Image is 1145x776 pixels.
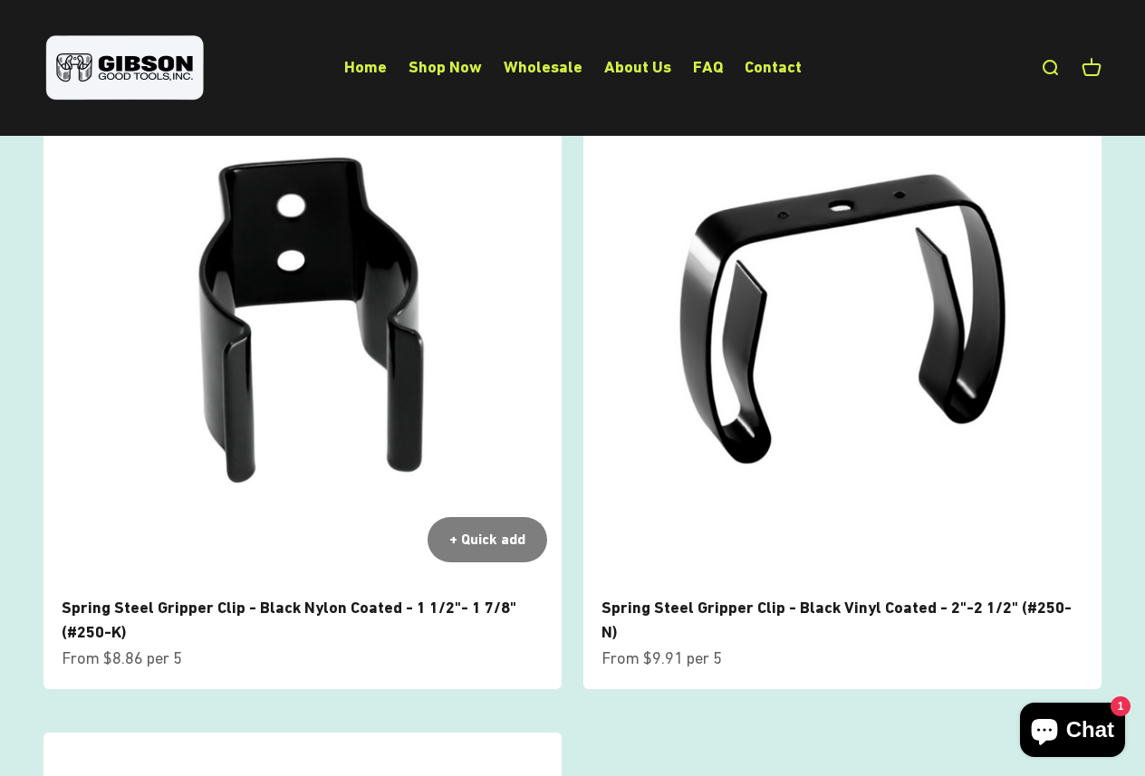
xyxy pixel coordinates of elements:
[428,517,547,562] button: + Quick add
[62,646,182,672] sale-price: From $8.86 per 5
[745,57,802,76] a: Contact
[504,57,582,76] a: Wholesale
[43,59,562,577] img: close up of a spring steel gripper clip, tool clip, durable, secure holding, Excellent corrosion ...
[62,598,516,641] a: Spring Steel Gripper Clip - Black Nylon Coated - 1 1/2"- 1 7/8" (#250-K)
[693,57,723,76] a: FAQ
[409,57,482,76] a: Shop Now
[601,598,1072,641] a: Spring Steel Gripper Clip - Black Vinyl Coated - 2"-2 1/2" (#250-N)
[1015,703,1131,762] inbox-online-store-chat: Shopify online store chat
[449,528,525,551] div: + Quick add
[344,57,387,76] a: Home
[601,646,722,672] sale-price: From $9.91 per 5
[604,57,671,76] a: About Us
